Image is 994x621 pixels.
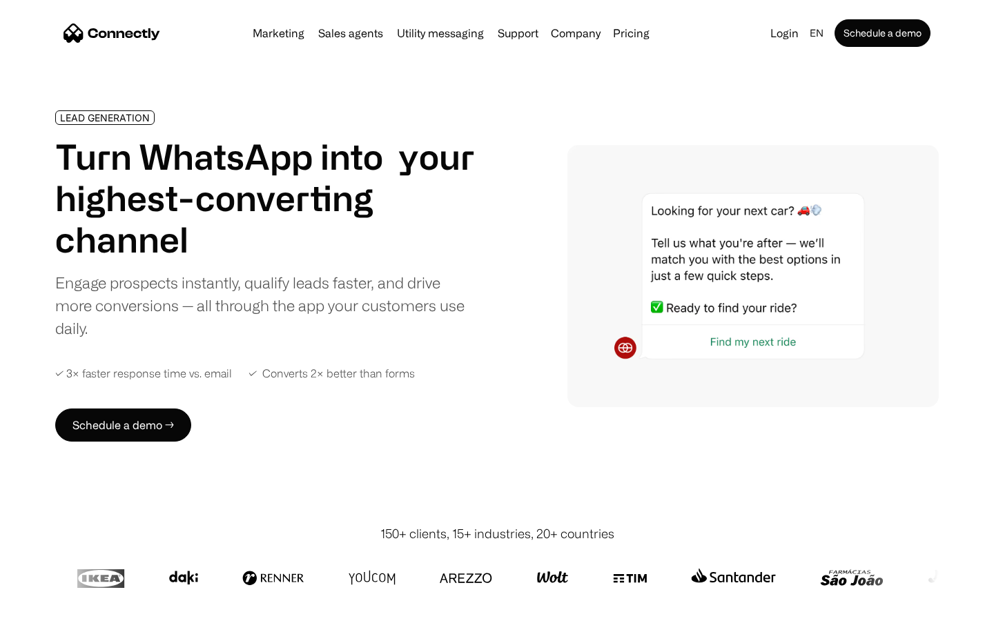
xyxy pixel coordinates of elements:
[835,19,930,47] a: Schedule a demo
[765,23,804,43] a: Login
[55,408,191,442] a: Schedule a demo →
[391,28,489,39] a: Utility messaging
[55,271,475,339] div: Engage prospects instantly, qualify leads faster, and drive more conversions — all through the ap...
[248,367,415,380] div: ✓ Converts 2× better than forms
[55,367,232,380] div: ✓ 3× faster response time vs. email
[313,28,389,39] a: Sales agents
[551,23,601,43] div: Company
[55,136,475,260] h1: Turn WhatsApp into your highest-converting channel
[810,23,824,43] div: en
[60,112,150,123] div: LEAD GENERATION
[607,28,655,39] a: Pricing
[492,28,544,39] a: Support
[247,28,310,39] a: Marketing
[380,524,614,543] div: 150+ clients, 15+ industries, 20+ countries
